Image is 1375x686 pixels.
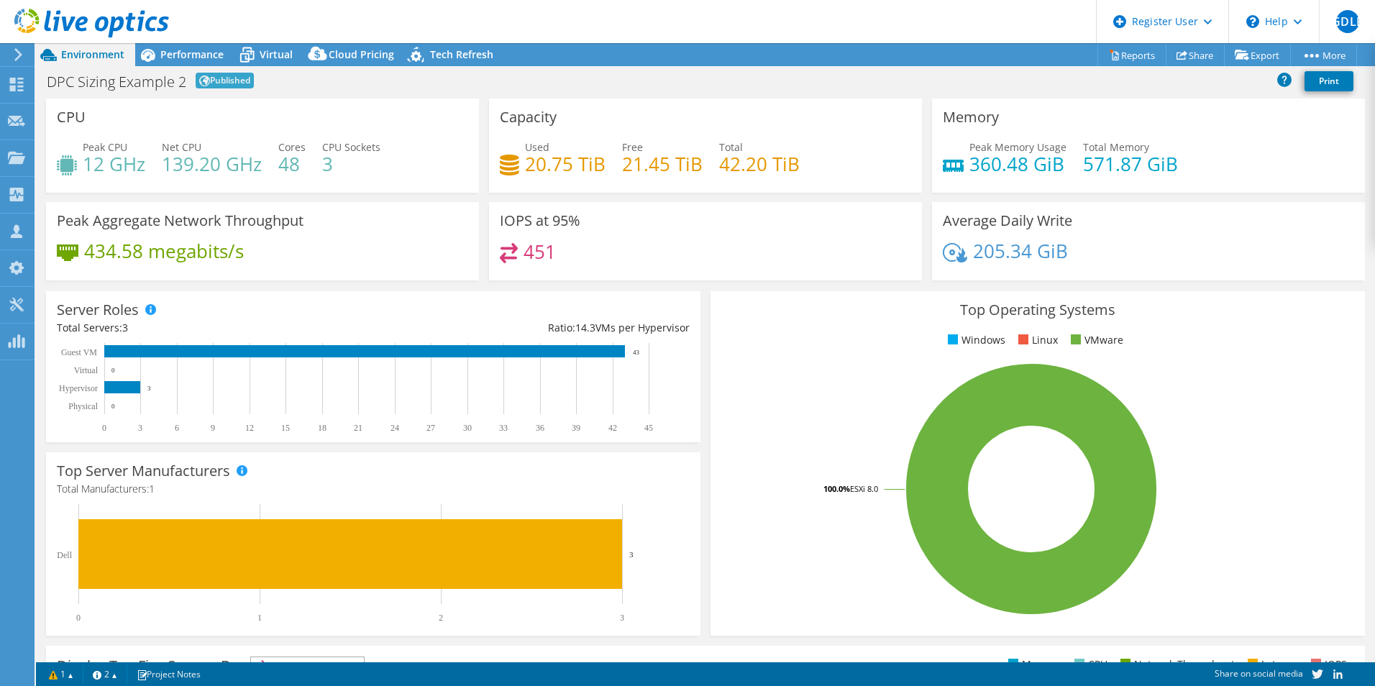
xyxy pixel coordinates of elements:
[943,109,999,125] h3: Memory
[260,47,293,61] span: Virtual
[1246,15,1259,28] svg: \n
[57,550,72,560] text: Dell
[373,320,690,336] div: Ratio: VMs per Hypervisor
[57,213,303,229] h3: Peak Aggregate Network Throughput
[251,657,364,674] span: IOPS
[329,47,394,61] span: Cloud Pricing
[1015,332,1058,348] li: Linux
[83,156,145,172] h4: 12 GHz
[644,423,653,433] text: 45
[175,423,179,433] text: 6
[524,244,556,260] h4: 451
[162,140,201,154] span: Net CPU
[84,243,244,259] h4: 434.58 megabits/s
[500,109,557,125] h3: Capacity
[1005,657,1061,672] li: Memory
[499,423,508,433] text: 33
[61,47,124,61] span: Environment
[536,423,544,433] text: 36
[1215,667,1303,680] span: Share on social media
[525,156,606,172] h4: 20.75 TiB
[127,665,211,683] a: Project Notes
[196,73,254,88] span: Published
[318,423,326,433] text: 18
[629,550,634,559] text: 3
[322,140,380,154] span: CPU Sockets
[211,423,215,433] text: 9
[257,613,262,623] text: 1
[1305,71,1353,91] a: Print
[83,140,127,154] span: Peak CPU
[608,423,617,433] text: 42
[1307,657,1347,672] li: IOPS
[1290,44,1357,66] a: More
[147,385,151,392] text: 3
[1117,657,1235,672] li: Network Throughput
[83,665,127,683] a: 2
[390,423,399,433] text: 24
[1067,332,1123,348] li: VMware
[973,243,1068,259] h4: 205.34 GiB
[622,140,643,154] span: Free
[944,332,1005,348] li: Windows
[500,213,580,229] h3: IOPS at 95%
[111,367,115,374] text: 0
[322,156,380,172] h4: 3
[57,463,230,479] h3: Top Server Manufacturers
[719,140,743,154] span: Total
[721,302,1354,318] h3: Top Operating Systems
[1083,140,1149,154] span: Total Memory
[57,320,373,336] div: Total Servers:
[68,401,98,411] text: Physical
[1244,657,1298,672] li: Latency
[1083,156,1178,172] h4: 571.87 GiB
[1224,44,1291,66] a: Export
[1097,44,1166,66] a: Reports
[633,349,640,356] text: 43
[57,302,139,318] h3: Server Roles
[572,423,580,433] text: 39
[57,109,86,125] h3: CPU
[281,423,290,433] text: 15
[74,365,99,375] text: Virtual
[245,423,254,433] text: 12
[76,613,81,623] text: 0
[620,613,624,623] text: 3
[160,47,224,61] span: Performance
[430,47,493,61] span: Tech Refresh
[719,156,800,172] h4: 42.20 TiB
[823,483,850,494] tspan: 100.0%
[943,213,1072,229] h3: Average Daily Write
[354,423,362,433] text: 21
[463,423,472,433] text: 30
[1336,10,1359,33] span: GDLF
[149,482,155,495] span: 1
[439,613,443,623] text: 2
[122,321,128,334] span: 3
[969,156,1066,172] h4: 360.48 GiB
[850,483,878,494] tspan: ESXi 8.0
[525,140,549,154] span: Used
[102,423,106,433] text: 0
[61,347,97,357] text: Guest VM
[575,321,595,334] span: 14.3
[47,75,186,89] h1: DPC Sizing Example 2
[111,403,115,410] text: 0
[622,156,703,172] h4: 21.45 TiB
[39,665,83,683] a: 1
[162,156,262,172] h4: 139.20 GHz
[278,140,306,154] span: Cores
[138,423,142,433] text: 3
[1071,657,1107,672] li: CPU
[426,423,435,433] text: 27
[278,156,306,172] h4: 48
[57,481,690,497] h4: Total Manufacturers:
[59,383,98,393] text: Hypervisor
[969,140,1066,154] span: Peak Memory Usage
[1166,44,1225,66] a: Share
